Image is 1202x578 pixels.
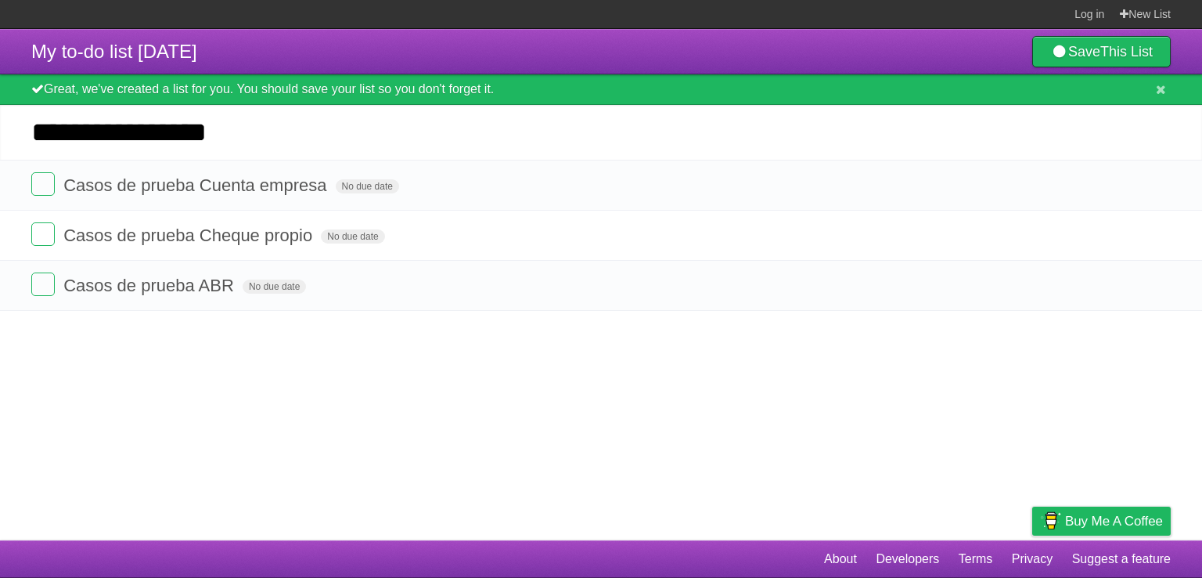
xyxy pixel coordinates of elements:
[1032,507,1171,536] a: Buy me a coffee
[243,280,306,294] span: No due date
[321,229,384,244] span: No due date
[959,544,993,574] a: Terms
[31,41,197,62] span: My to-do list [DATE]
[1032,36,1171,67] a: SaveThis List
[824,544,857,574] a: About
[1100,44,1153,60] b: This List
[63,175,330,195] span: Casos de prueba Cuenta empresa
[63,276,238,295] span: Casos de prueba ABR
[1040,508,1061,534] img: Buy me a coffee
[1072,544,1171,574] a: Suggest a feature
[1012,544,1053,574] a: Privacy
[31,222,55,246] label: Done
[876,544,939,574] a: Developers
[63,226,316,245] span: Casos de prueba Cheque propio
[336,179,399,193] span: No due date
[1065,508,1163,535] span: Buy me a coffee
[31,172,55,196] label: Done
[31,273,55,296] label: Done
